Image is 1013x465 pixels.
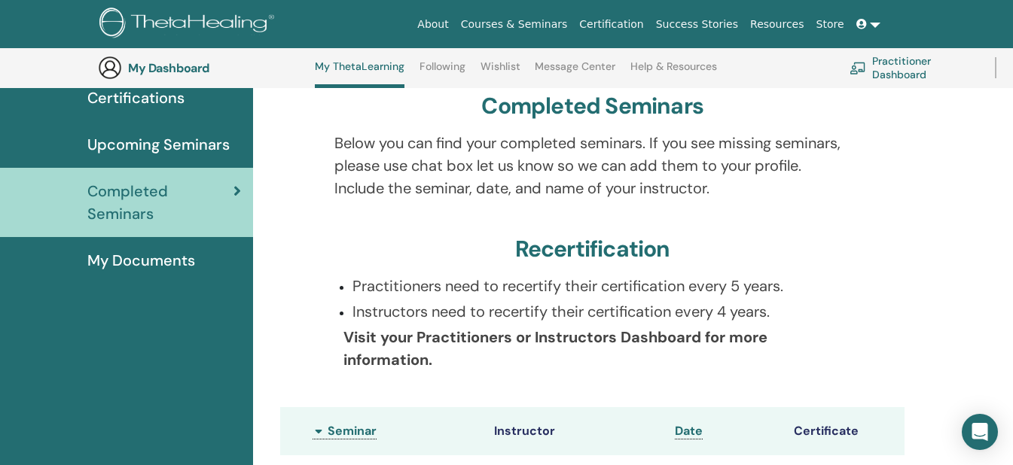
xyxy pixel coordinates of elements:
a: Following [420,60,465,84]
img: logo.png [99,8,279,41]
a: Date [675,423,703,439]
span: My Documents [87,249,195,272]
a: About [411,11,454,38]
h3: Completed Seminars [481,93,703,120]
span: Completed Seminars [87,180,233,225]
p: Practitioners need to recertify their certification every 5 years. [352,275,851,297]
th: Certificate [786,407,905,455]
a: Resources [744,11,810,38]
b: Visit your Practitioners or Instructors Dashboard for more information. [343,327,767,369]
h3: My Dashboard [128,61,279,75]
img: chalkboard-teacher.svg [850,62,866,74]
a: Courses & Seminars [455,11,574,38]
a: My ThetaLearning [315,60,404,88]
span: Date [675,423,703,439]
p: Below you can find your completed seminars. If you see missing seminars, please use chat box let ... [334,132,851,199]
a: Wishlist [481,60,520,84]
p: Instructors need to recertify their certification every 4 years. [352,300,851,323]
th: Instructor [487,407,667,455]
span: Certifications [87,87,185,109]
a: Store [810,11,850,38]
img: generic-user-icon.jpg [98,56,122,80]
div: Open Intercom Messenger [962,414,998,450]
h3: Recertification [515,236,670,263]
a: Message Center [535,60,615,84]
a: Certification [573,11,649,38]
a: Practitioner Dashboard [850,51,977,84]
span: Upcoming Seminars [87,133,230,156]
a: Help & Resources [630,60,717,84]
a: Success Stories [650,11,744,38]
